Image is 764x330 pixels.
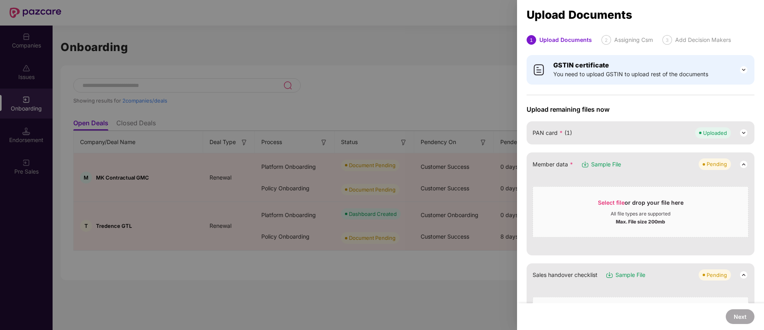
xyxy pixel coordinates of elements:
[707,271,727,279] div: Pending
[539,35,592,45] div: Upload Documents
[598,199,625,206] span: Select file
[533,160,573,169] span: Member data
[605,271,613,279] img: svg+xml;base64,PHN2ZyB3aWR0aD0iMTYiIGhlaWdodD0iMTciIHZpZXdCb3g9IjAgMCAxNiAxNyIgZmlsbD0ibm9uZSIgeG...
[527,10,754,19] div: Upload Documents
[598,199,684,211] div: or drop your file here
[739,160,748,169] img: svg+xml;base64,PHN2ZyB3aWR0aD0iMjQiIGhlaWdodD0iMjQiIHZpZXdCb3g9IjAgMCAyNCAyNCIgZmlsbD0ibm9uZSIgeG...
[533,63,545,76] img: svg+xml;base64,PHN2ZyB4bWxucz0iaHR0cDovL3d3dy53My5vcmcvMjAwMC9zdmciIHdpZHRoPSI0MCIgaGVpZ2h0PSI0MC...
[533,128,572,137] span: PAN card (1)
[739,65,748,75] img: svg+xml;base64,PHN2ZyB3aWR0aD0iMjQiIGhlaWdodD0iMjQiIHZpZXdCb3g9IjAgMCAyNCAyNCIgZmlsbD0ibm9uZSIgeG...
[614,35,653,45] div: Assigning Csm
[739,270,748,280] img: svg+xml;base64,PHN2ZyB3aWR0aD0iMjQiIGhlaWdodD0iMjQiIHZpZXdCb3g9IjAgMCAyNCAyNCIgZmlsbD0ibm9uZSIgeG...
[530,37,533,43] span: 1
[533,271,597,279] span: Sales handover checklist
[707,160,727,168] div: Pending
[666,37,669,43] span: 3
[739,128,748,138] img: svg+xml;base64,PHN2ZyB3aWR0aD0iMjQiIGhlaWdodD0iMjQiIHZpZXdCb3g9IjAgMCAyNCAyNCIgZmlsbD0ibm9uZSIgeG...
[615,271,645,279] span: Sample File
[703,129,727,137] div: Uploaded
[533,193,748,231] span: Select fileor drop your file hereAll file types are supportedMax. File size 200mb
[527,105,754,113] span: Upload remaining files now
[611,211,670,217] div: All file types are supported
[616,217,665,225] div: Max. File size 200mb
[675,35,731,45] div: Add Decision Makers
[581,160,589,168] img: svg+xml;base64,PHN2ZyB3aWR0aD0iMTYiIGhlaWdodD0iMTciIHZpZXdCb3g9IjAgMCAxNiAxNyIgZmlsbD0ibm9uZSIgeG...
[553,70,708,79] span: You need to upload GSTIN to upload rest of the documents
[553,61,609,69] b: GSTIN certificate
[726,309,754,324] button: Next
[591,160,621,169] span: Sample File
[605,37,608,43] span: 2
